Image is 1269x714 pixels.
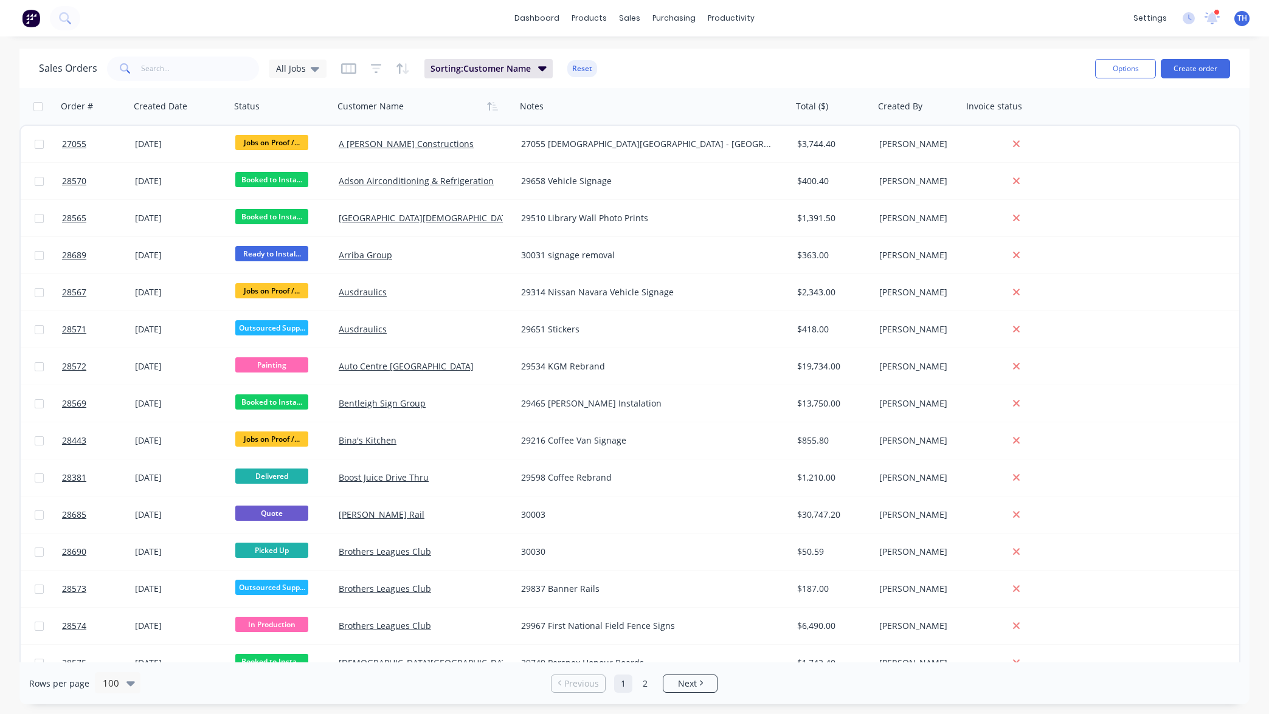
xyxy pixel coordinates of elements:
[62,608,135,644] a: 28574
[878,100,922,112] div: Created By
[62,126,135,162] a: 27055
[1095,59,1156,78] button: Options
[879,397,954,410] div: [PERSON_NAME]
[62,422,135,459] a: 28443
[521,397,774,410] div: 29465 [PERSON_NAME] Instalation
[22,9,40,27] img: Factory
[797,286,866,298] div: $2,343.00
[797,583,866,595] div: $187.00
[135,138,226,150] div: [DATE]
[879,434,954,447] div: [PERSON_NAME]
[797,434,866,447] div: $855.80
[235,543,308,558] span: Picked Up
[62,472,86,484] span: 28381
[339,546,431,557] a: Brothers Leagues Club
[135,509,226,521] div: [DATE]
[521,620,774,632] div: 29967 First National Field Fence Signs
[521,286,774,298] div: 29314 Nissan Navara Vehicle Signage
[235,172,308,187] span: Booked to Insta...
[521,323,774,335] div: 29651 Stickers
[62,645,135,681] a: 28575
[134,100,187,112] div: Created Date
[62,175,86,187] span: 28570
[879,509,954,521] div: [PERSON_NAME]
[520,100,544,112] div: Notes
[135,360,226,372] div: [DATE]
[879,360,954,372] div: [PERSON_NAME]
[663,678,717,690] a: Next page
[61,100,93,112] div: Order #
[797,620,866,632] div: $6,490.00
[339,212,514,224] a: [GEOGRAPHIC_DATA][DEMOGRAPHIC_DATA]
[521,509,774,521] div: 30003
[797,509,866,521] div: $30,747.20
[636,675,654,693] a: Page 2
[430,63,531,75] span: Sorting: Customer Name
[678,678,697,690] span: Next
[135,286,226,298] div: [DATE]
[135,175,226,187] div: [DATE]
[62,434,86,447] span: 28443
[797,360,866,372] div: $19,734.00
[235,617,308,632] span: In Production
[135,323,226,335] div: [DATE]
[234,100,260,112] div: Status
[39,63,97,74] h1: Sales Orders
[62,212,86,224] span: 28565
[235,431,308,447] span: Jobs on Proof /...
[235,506,308,521] span: Quote
[339,509,424,520] a: [PERSON_NAME] Rail
[235,357,308,372] span: Painting
[62,274,135,311] a: 28567
[879,323,954,335] div: [PERSON_NAME]
[797,212,866,224] div: $1,391.50
[62,459,135,496] a: 28381
[646,9,702,27] div: purchasing
[614,675,632,693] a: Page 1 is your current page
[62,397,86,410] span: 28569
[62,620,86,632] span: 28574
[62,534,135,570] a: 28690
[135,249,226,261] div: [DATE]
[508,9,565,27] a: dashboard
[135,472,226,484] div: [DATE]
[62,657,86,669] span: 28575
[797,138,866,150] div: $3,744.40
[62,546,86,558] span: 28690
[521,434,774,447] div: 29216 Coffee Van Signage
[797,657,866,669] div: $1,742.40
[235,283,308,298] span: Jobs on Proof /...
[564,678,599,690] span: Previous
[339,323,387,335] a: Ausdraulics
[879,175,954,187] div: [PERSON_NAME]
[424,59,553,78] button: Sorting:Customer Name
[797,175,866,187] div: $400.40
[702,9,761,27] div: productivity
[62,163,135,199] a: 28570
[62,385,135,422] a: 28569
[879,472,954,484] div: [PERSON_NAME]
[29,678,89,690] span: Rows per page
[567,60,597,77] button: Reset
[879,546,954,558] div: [PERSON_NAME]
[879,249,954,261] div: [PERSON_NAME]
[613,9,646,27] div: sales
[796,100,828,112] div: Total ($)
[797,472,866,484] div: $1,210.00
[339,175,494,187] a: Adson Airconditioning & Refrigeration
[62,509,86,521] span: 28685
[797,546,866,558] div: $50.59
[235,580,308,595] span: Outsourced Supp...
[1237,13,1247,24] span: TH
[879,620,954,632] div: [PERSON_NAME]
[797,323,866,335] div: $418.00
[879,212,954,224] div: [PERSON_NAME]
[339,138,474,149] a: A [PERSON_NAME] Constructions
[521,546,774,558] div: 30030
[339,434,396,446] a: Bina's Kitchen
[135,657,226,669] div: [DATE]
[135,583,226,595] div: [DATE]
[879,583,954,595] div: [PERSON_NAME]
[521,175,774,187] div: 29658 Vehicle Signage
[521,212,774,224] div: 29510 Library Wall Photo Prints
